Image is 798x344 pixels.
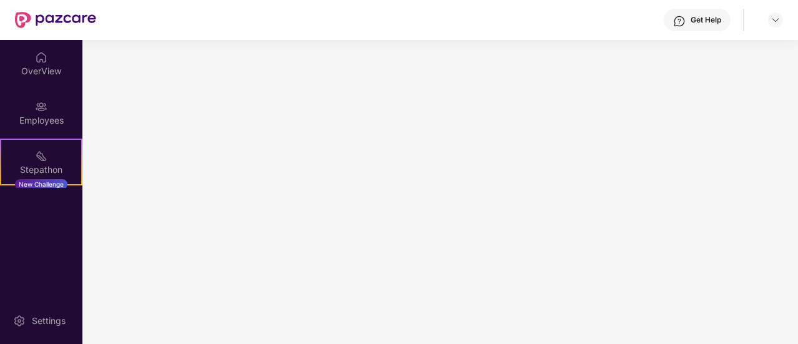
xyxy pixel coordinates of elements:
[35,51,47,64] img: svg+xml;base64,PHN2ZyBpZD0iSG9tZSIgeG1sbnM9Imh0dHA6Ly93d3cudzMub3JnLzIwMDAvc3ZnIiB3aWR0aD0iMjAiIG...
[15,179,67,189] div: New Challenge
[673,15,686,27] img: svg+xml;base64,PHN2ZyBpZD0iSGVscC0zMngzMiIgeG1sbnM9Imh0dHA6Ly93d3cudzMub3JnLzIwMDAvc3ZnIiB3aWR0aD...
[35,150,47,162] img: svg+xml;base64,PHN2ZyB4bWxucz0iaHR0cDovL3d3dy53My5vcmcvMjAwMC9zdmciIHdpZHRoPSIyMSIgaGVpZ2h0PSIyMC...
[691,15,721,25] div: Get Help
[1,164,81,176] div: Stepathon
[28,315,69,327] div: Settings
[13,315,26,327] img: svg+xml;base64,PHN2ZyBpZD0iU2V0dGluZy0yMHgyMCIgeG1sbnM9Imh0dHA6Ly93d3cudzMub3JnLzIwMDAvc3ZnIiB3aW...
[771,15,781,25] img: svg+xml;base64,PHN2ZyBpZD0iRHJvcGRvd24tMzJ4MzIiIHhtbG5zPSJodHRwOi8vd3d3LnczLm9yZy8yMDAwL3N2ZyIgd2...
[15,12,96,28] img: New Pazcare Logo
[35,101,47,113] img: svg+xml;base64,PHN2ZyBpZD0iRW1wbG95ZWVzIiB4bWxucz0iaHR0cDovL3d3dy53My5vcmcvMjAwMC9zdmciIHdpZHRoPS...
